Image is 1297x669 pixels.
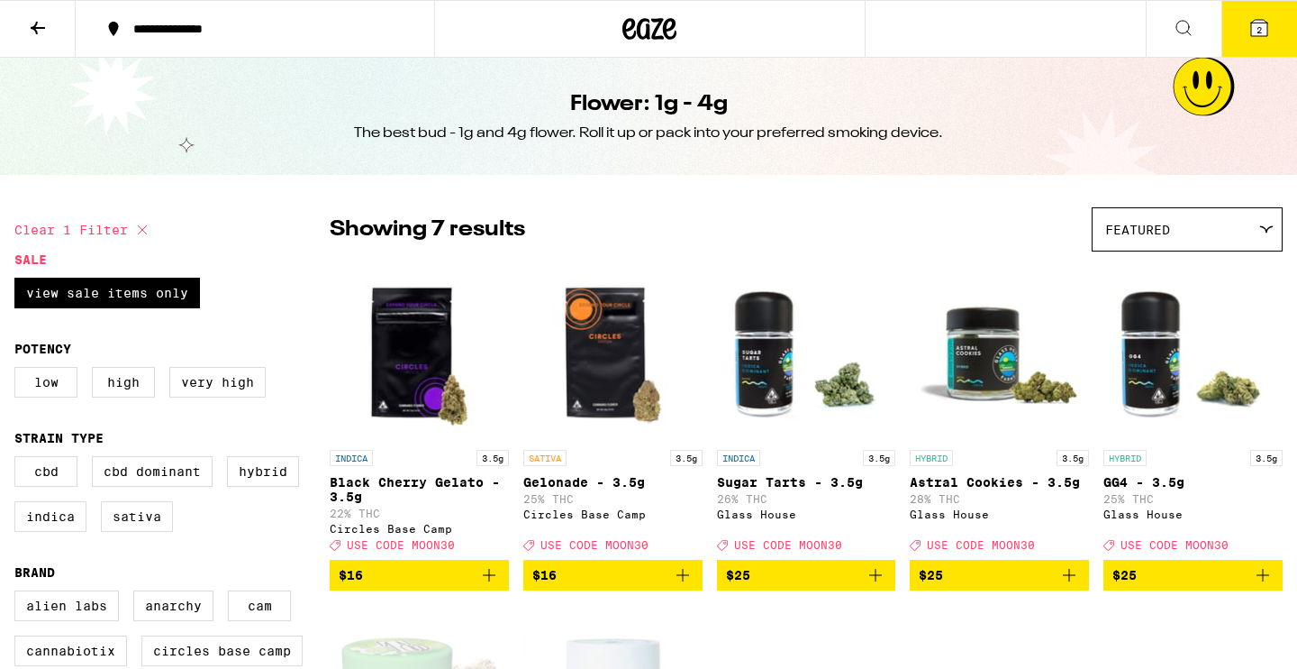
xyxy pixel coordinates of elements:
a: Open page for Sugar Tarts - 3.5g from Glass House [717,261,896,560]
p: 3.5g [863,450,895,466]
button: Add to bag [910,560,1089,591]
span: Featured [1105,223,1170,237]
button: 2 [1221,1,1297,57]
span: $25 [1112,568,1137,582]
p: HYBRID [1103,450,1147,466]
span: USE CODE MOON30 [347,539,455,551]
div: Glass House [717,509,896,520]
span: $25 [726,568,750,582]
span: USE CODE MOON30 [927,539,1035,551]
p: 3.5g [476,450,509,466]
img: Glass House - Sugar Tarts - 3.5g [717,261,896,441]
label: Circles Base Camp [141,636,303,666]
legend: Sale [14,252,47,267]
label: Anarchy [133,591,213,621]
p: 3.5g [1057,450,1089,466]
span: USE CODE MOON30 [540,539,648,551]
button: Add to bag [523,560,703,591]
button: Clear 1 filter [14,207,153,252]
button: Add to bag [1103,560,1283,591]
span: $16 [339,568,363,582]
label: Low [14,367,77,398]
p: Sugar Tarts - 3.5g [717,475,896,490]
div: Glass House [1103,509,1283,520]
img: Circles Base Camp - Black Cherry Gelato - 3.5g [330,261,509,441]
legend: Strain Type [14,431,104,445]
div: Circles Base Camp [330,523,509,535]
p: 28% THC [910,493,1089,505]
p: INDICA [717,450,760,466]
label: CBD [14,456,77,487]
h1: Flower: 1g - 4g [570,89,728,120]
label: High [92,367,155,398]
p: Gelonade - 3.5g [523,475,703,490]
label: Cannabiotix [14,636,127,666]
a: Open page for Black Cherry Gelato - 3.5g from Circles Base Camp [330,261,509,560]
label: CAM [228,591,291,621]
p: 3.5g [1250,450,1283,466]
span: Hi. Need any help? [11,13,130,27]
label: Sativa [101,501,173,532]
img: Glass House - Astral Cookies - 3.5g [910,261,1089,441]
p: 3.5g [670,450,703,466]
label: Hybrid [227,456,299,487]
img: Circles Base Camp - Gelonade - 3.5g [523,261,703,441]
span: $25 [919,568,943,582]
legend: Potency [14,342,71,356]
p: 25% THC [1103,493,1283,505]
p: 22% THC [330,508,509,519]
p: SATIVA [523,450,567,466]
p: Black Cherry Gelato - 3.5g [330,475,509,504]
p: INDICA [330,450,373,466]
p: Showing 7 results [330,215,525,245]
label: View Sale Items Only [14,278,200,308]
p: Astral Cookies - 3.5g [910,475,1089,490]
div: The best bud - 1g and 4g flower. Roll it up or pack into your preferred smoking device. [354,124,943,143]
button: Add to bag [330,560,509,591]
span: 2 [1256,24,1262,35]
p: HYBRID [910,450,953,466]
label: Very High [169,367,266,398]
label: Indica [14,501,86,532]
span: USE CODE MOON30 [1120,539,1229,551]
div: Glass House [910,509,1089,520]
span: USE CODE MOON30 [734,539,842,551]
a: Open page for GG4 - 3.5g from Glass House [1103,261,1283,560]
button: Add to bag [717,560,896,591]
p: 26% THC [717,493,896,505]
label: Alien Labs [14,591,119,621]
a: Open page for Gelonade - 3.5g from Circles Base Camp [523,261,703,560]
span: $16 [532,568,557,582]
a: Open page for Astral Cookies - 3.5g from Glass House [910,261,1089,560]
img: Glass House - GG4 - 3.5g [1103,261,1283,441]
p: 25% THC [523,493,703,505]
label: CBD Dominant [92,456,213,487]
p: GG4 - 3.5g [1103,475,1283,490]
legend: Brand [14,565,55,580]
div: Circles Base Camp [523,509,703,520]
